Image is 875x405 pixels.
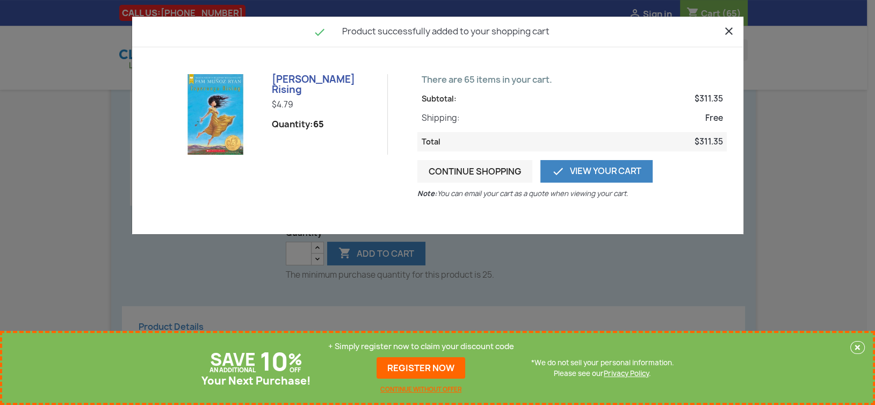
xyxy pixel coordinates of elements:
[313,118,324,130] strong: 65
[417,74,727,85] p: There are 65 items in your cart.
[694,136,722,147] span: $311.35
[417,188,437,199] b: Note:
[552,165,565,178] i: 
[722,24,735,38] button: Close
[540,160,653,183] a: View Your Cart
[417,188,632,199] p: You can email your cart as a quote when viewing your cart.
[313,26,326,39] i: 
[705,113,722,124] span: Free
[422,93,457,104] span: Subtotal:
[140,25,735,39] h4: Product successfully added to your shopping cart
[272,99,379,110] p: $4.79
[272,74,379,96] h6: [PERSON_NAME] Rising
[422,113,460,124] span: Shipping:
[175,74,256,155] img: Esperanza Rising
[422,136,440,147] span: Total
[272,119,324,129] span: Quantity:
[722,25,735,38] i: close
[417,160,532,183] button: Continue shopping
[694,93,722,104] span: $311.35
